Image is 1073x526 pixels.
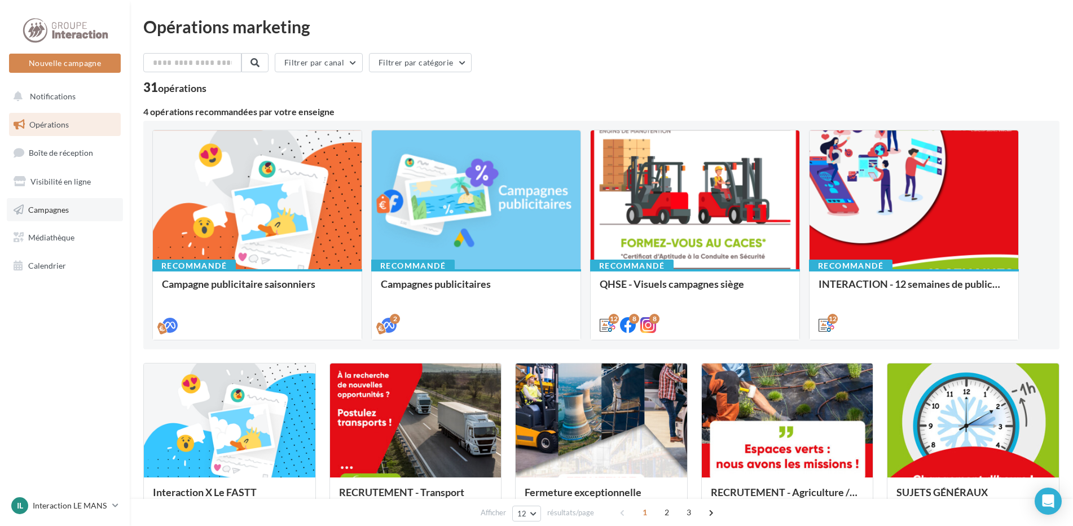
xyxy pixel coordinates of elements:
[339,486,492,509] div: RECRUTEMENT - Transport
[275,53,363,72] button: Filtrer par canal
[33,500,108,511] p: Interaction LE MANS
[1035,488,1062,515] div: Open Intercom Messenger
[600,278,790,301] div: QHSE - Visuels campagnes siège
[30,91,76,101] span: Notifications
[680,503,698,521] span: 3
[162,278,353,301] div: Campagne publicitaire saisonniers
[371,260,455,272] div: Recommandé
[809,260,892,272] div: Recommandé
[636,503,654,521] span: 1
[143,18,1059,35] div: Opérations marketing
[649,314,659,324] div: 8
[658,503,676,521] span: 2
[7,170,123,194] a: Visibilité en ligne
[517,509,527,518] span: 12
[7,141,123,165] a: Boîte de réception
[152,260,236,272] div: Recommandé
[390,314,400,324] div: 2
[30,177,91,186] span: Visibilité en ligne
[381,278,571,301] div: Campagnes publicitaires
[28,233,74,242] span: Médiathèque
[7,254,123,278] a: Calendrier
[7,85,118,108] button: Notifications
[29,148,93,157] span: Boîte de réception
[512,506,541,521] button: 12
[609,314,619,324] div: 12
[9,495,121,516] a: IL Interaction LE MANS
[525,486,678,509] div: Fermeture exceptionnelle
[143,107,1059,116] div: 4 opérations recommandées par votre enseigne
[711,486,864,509] div: RECRUTEMENT - Agriculture / Espaces verts
[828,314,838,324] div: 12
[28,204,69,214] span: Campagnes
[7,198,123,222] a: Campagnes
[590,260,674,272] div: Recommandé
[143,81,206,94] div: 31
[7,113,123,137] a: Opérations
[369,53,472,72] button: Filtrer par catégorie
[896,486,1050,509] div: SUJETS GÉNÉRAUX
[819,278,1009,301] div: INTERACTION - 12 semaines de publication
[7,226,123,249] a: Médiathèque
[28,261,66,270] span: Calendrier
[158,83,206,93] div: opérations
[29,120,69,129] span: Opérations
[17,500,23,511] span: IL
[481,507,506,518] span: Afficher
[153,486,306,509] div: Interaction X Le FASTT
[629,314,639,324] div: 8
[9,54,121,73] button: Nouvelle campagne
[547,507,594,518] span: résultats/page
